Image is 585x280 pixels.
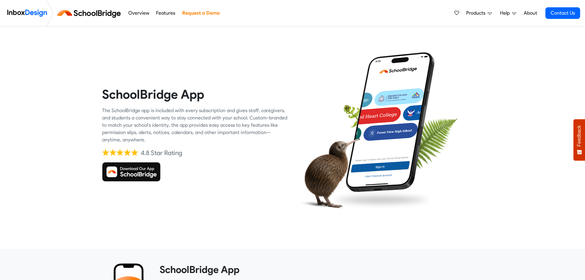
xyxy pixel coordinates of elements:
[341,52,439,193] img: phone.png
[102,162,161,182] img: Download SchoolBridge App
[464,7,494,19] a: Products
[180,7,221,19] a: Request a Demo
[466,9,488,17] span: Products
[297,133,360,213] img: kiwi_bird.png
[102,107,288,144] div: The SchoolBridge app is included with every subscription and gives staff, caregivers, and student...
[545,7,580,19] a: Contact Us
[126,7,151,19] a: Overview
[160,264,478,276] heading: SchoolBridge App
[102,87,288,102] heading: SchoolBridge App
[573,119,585,161] button: Feedback - Show survey
[141,148,182,158] div: 4.8 Star Rating
[154,7,177,19] a: Features
[498,7,519,19] a: Help
[576,125,582,147] span: Feedback
[522,7,539,19] a: About
[56,6,125,20] img: schoolbridge logo
[500,9,512,17] span: Help
[328,189,434,211] img: shadow.png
